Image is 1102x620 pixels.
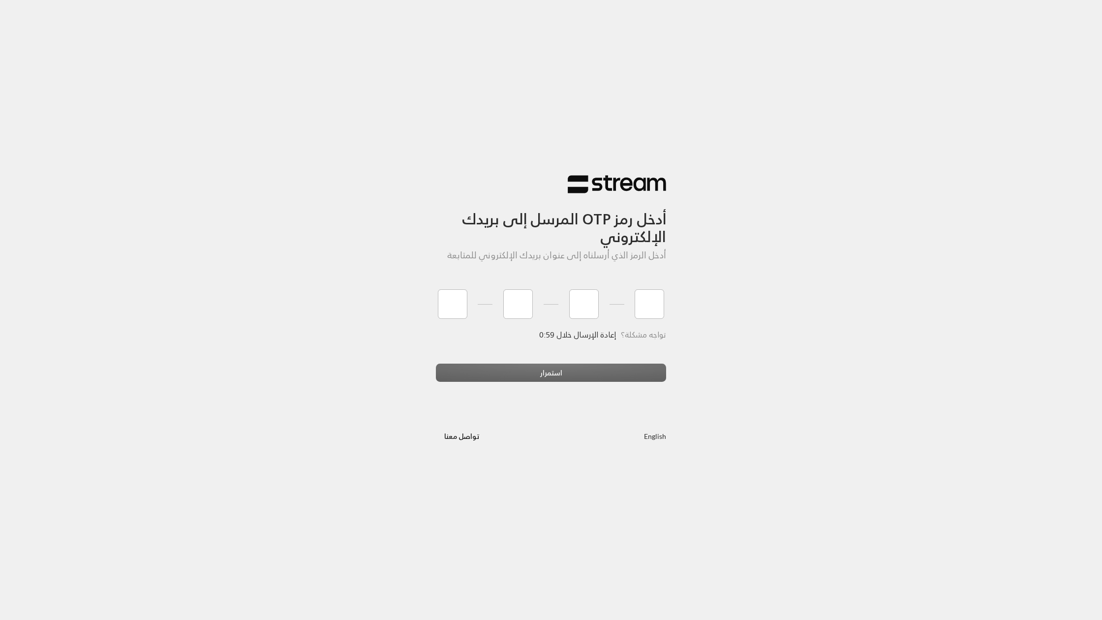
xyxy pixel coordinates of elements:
span: تواجه مشكلة؟ [621,328,666,341]
button: تواصل معنا [436,427,488,445]
img: Stream Logo [568,175,666,194]
a: English [644,427,666,445]
a: تواصل معنا [436,430,488,442]
span: إعادة الإرسال خلال 0:59 [540,328,616,341]
h3: أدخل رمز OTP المرسل إلى بريدك الإلكتروني [436,194,666,246]
h5: أدخل الرمز الذي أرسلناه إلى عنوان بريدك الإلكتروني للمتابعة [436,250,666,261]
